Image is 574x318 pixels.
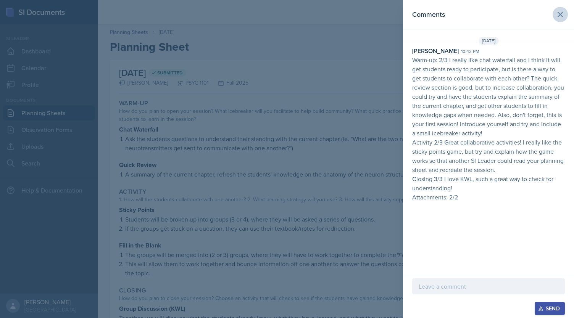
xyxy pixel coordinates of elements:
[412,138,565,174] p: Activity 2/3 Great collaborative activities! I really like the sticky points game, but try and ex...
[412,46,459,55] div: [PERSON_NAME]
[412,174,565,193] p: Closing 3/3 I love KWL, such a great way to check for understanding!
[479,37,499,45] span: [DATE]
[461,48,479,55] div: 10:43 pm
[535,302,565,315] button: Send
[412,193,565,202] p: Attachments: 2/2
[412,55,565,138] p: Warm-up: 2/3 I really like chat waterfall and I think it will get students ready to participate, ...
[540,305,560,312] div: Send
[412,9,445,20] h2: Comments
